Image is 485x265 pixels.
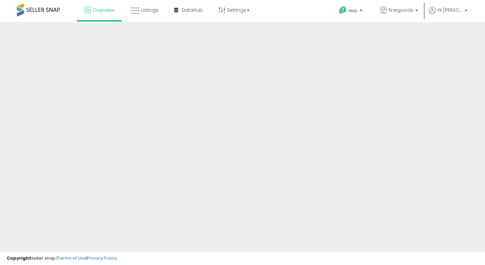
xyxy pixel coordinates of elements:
span: DataHub [182,7,203,13]
a: Privacy Policy [87,255,117,261]
span: Hi [PERSON_NAME] [438,7,463,13]
div: seller snap | | [7,255,117,262]
span: Help [349,8,358,13]
a: Terms of Use [58,255,86,261]
span: finegoods [389,7,413,13]
span: Listings [141,7,158,13]
a: Hi [PERSON_NAME] [429,7,467,22]
span: Overview [93,7,115,13]
i: Get Help [338,6,347,14]
a: Help [333,1,369,22]
strong: Copyright [7,255,31,261]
